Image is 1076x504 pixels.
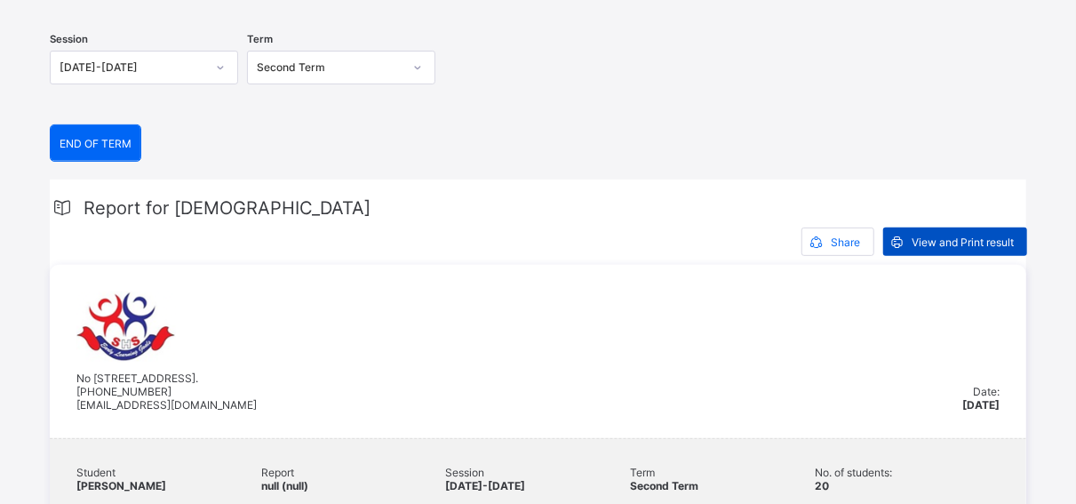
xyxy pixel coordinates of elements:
[962,398,1000,412] span: [DATE]
[76,292,176,363] img: sweethaven.png
[50,33,88,45] span: Session
[76,479,166,492] span: [PERSON_NAME]
[60,61,205,75] div: [DATE]-[DATE]
[831,236,860,249] span: Share
[630,479,698,492] span: Second Term
[446,466,631,479] span: Session
[261,479,308,492] span: null (null)
[84,197,371,219] span: Report for [DEMOGRAPHIC_DATA]
[815,466,1000,479] span: No. of students:
[76,466,261,479] span: Student
[76,372,257,412] span: No [STREET_ADDRESS]. [PHONE_NUMBER] [EMAIL_ADDRESS][DOMAIN_NAME]
[912,236,1014,249] span: View and Print result
[446,479,526,492] span: [DATE]-[DATE]
[973,385,1000,398] span: Date:
[630,466,815,479] span: Term
[257,61,403,75] div: Second Term
[815,479,829,492] span: 20
[60,137,132,150] span: END OF TERM
[247,33,273,45] span: Term
[261,466,446,479] span: Report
